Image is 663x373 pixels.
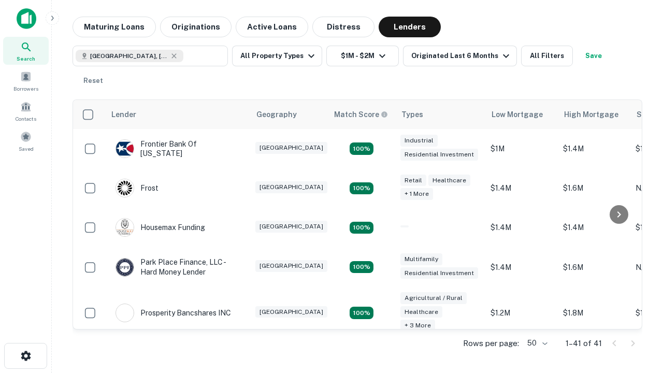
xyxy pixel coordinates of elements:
[116,304,134,322] img: picture
[485,168,558,208] td: $1.4M
[350,142,373,155] div: Matching Properties: 4, hasApolloMatch: undefined
[326,46,399,66] button: $1M - $2M
[400,306,442,318] div: Healthcare
[350,222,373,234] div: Matching Properties: 4, hasApolloMatch: undefined
[3,67,49,95] a: Borrowers
[395,100,485,129] th: Types
[400,135,438,147] div: Industrial
[558,129,630,168] td: $1.4M
[116,140,134,157] img: picture
[463,337,519,350] p: Rows per page:
[13,84,38,93] span: Borrowers
[17,8,36,29] img: capitalize-icon.png
[17,54,35,63] span: Search
[558,208,630,247] td: $1.4M
[3,127,49,155] a: Saved
[255,306,327,318] div: [GEOGRAPHIC_DATA]
[558,247,630,286] td: $1.6M
[611,290,663,340] iframe: Chat Widget
[116,179,158,197] div: Frost
[401,108,423,121] div: Types
[116,219,134,236] img: picture
[350,261,373,274] div: Matching Properties: 4, hasApolloMatch: undefined
[485,100,558,129] th: Low Mortgage
[400,188,433,200] div: + 1 more
[90,51,168,61] span: [GEOGRAPHIC_DATA], [GEOGRAPHIC_DATA], [GEOGRAPHIC_DATA]
[558,168,630,208] td: $1.6M
[116,257,240,276] div: Park Place Finance, LLC - Hard Money Lender
[400,253,442,265] div: Multifamily
[160,17,232,37] button: Originations
[334,109,386,120] h6: Match Score
[116,218,205,237] div: Housemax Funding
[116,179,134,197] img: picture
[400,175,426,187] div: Retail
[105,100,250,129] th: Lender
[400,267,478,279] div: Residential Investment
[73,17,156,37] button: Maturing Loans
[411,50,512,62] div: Originated Last 6 Months
[116,304,231,322] div: Prosperity Bancshares INC
[485,208,558,247] td: $1.4M
[485,247,558,286] td: $1.4M
[350,182,373,195] div: Matching Properties: 4, hasApolloMatch: undefined
[77,70,110,91] button: Reset
[400,149,478,161] div: Residential Investment
[350,307,373,319] div: Matching Properties: 7, hasApolloMatch: undefined
[485,129,558,168] td: $1M
[558,287,630,339] td: $1.8M
[256,108,297,121] div: Geography
[255,260,327,272] div: [GEOGRAPHIC_DATA]
[19,145,34,153] span: Saved
[312,17,374,37] button: Distress
[564,108,618,121] div: High Mortgage
[3,97,49,125] a: Contacts
[558,100,630,129] th: High Mortgage
[521,46,573,66] button: All Filters
[403,46,517,66] button: Originated Last 6 Months
[3,37,49,65] a: Search
[379,17,441,37] button: Lenders
[116,139,240,158] div: Frontier Bank Of [US_STATE]
[400,320,435,332] div: + 3 more
[523,336,549,351] div: 50
[255,142,327,154] div: [GEOGRAPHIC_DATA]
[400,292,467,304] div: Agricultural / Rural
[328,100,395,129] th: Capitalize uses an advanced AI algorithm to match your search with the best lender. The match sco...
[577,46,610,66] button: Save your search to get updates of matches that match your search criteria.
[492,108,543,121] div: Low Mortgage
[428,175,470,187] div: Healthcare
[566,337,602,350] p: 1–41 of 41
[255,221,327,233] div: [GEOGRAPHIC_DATA]
[111,108,136,121] div: Lender
[236,17,308,37] button: Active Loans
[232,46,322,66] button: All Property Types
[334,109,388,120] div: Capitalize uses an advanced AI algorithm to match your search with the best lender. The match sco...
[116,259,134,276] img: picture
[485,287,558,339] td: $1.2M
[250,100,328,129] th: Geography
[255,181,327,193] div: [GEOGRAPHIC_DATA]
[16,114,36,123] span: Contacts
